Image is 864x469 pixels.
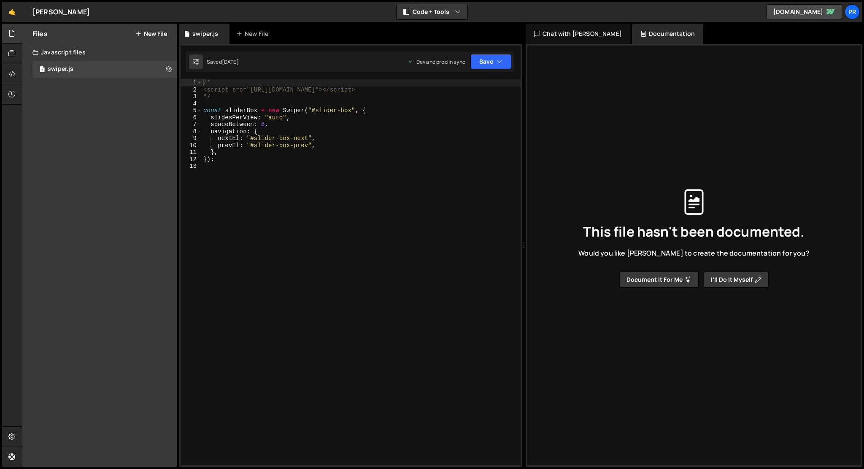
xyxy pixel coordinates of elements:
button: Document it for me [619,272,699,288]
div: [PERSON_NAME] [32,7,90,17]
div: 13 [181,163,202,170]
div: Javascript files [22,44,177,61]
div: New File [236,30,272,38]
div: 4 [181,100,202,108]
div: 8 [181,128,202,135]
span: Would you like [PERSON_NAME] to create the documentation for you? [578,248,809,258]
div: 7 [181,121,202,128]
div: Documentation [632,24,703,44]
div: Chat with [PERSON_NAME] [526,24,630,44]
div: 6 [181,114,202,121]
div: 3 [181,93,202,100]
a: pr [845,4,860,19]
button: New File [135,30,167,37]
a: 🤙 [2,2,22,22]
div: 10 [181,142,202,149]
div: Dev and prod in sync [408,58,465,65]
div: 9 [181,135,202,142]
span: This file hasn't been documented. [583,225,805,238]
div: 12 [181,156,202,163]
span: 1 [40,67,45,73]
div: swiper.js [192,30,218,38]
a: [DOMAIN_NAME] [766,4,842,19]
button: Code + Tools [397,4,467,19]
div: 1 [181,79,202,86]
div: 2 [181,86,202,94]
div: Saved [207,58,239,65]
div: swiper.js [48,65,73,73]
button: I’ll do it myself [704,272,769,288]
h2: Files [32,29,48,38]
div: 11 [181,149,202,156]
button: Save [470,54,511,69]
div: [DATE] [222,58,239,65]
div: 5 [181,107,202,114]
div: 15510/40972.js [32,61,177,78]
